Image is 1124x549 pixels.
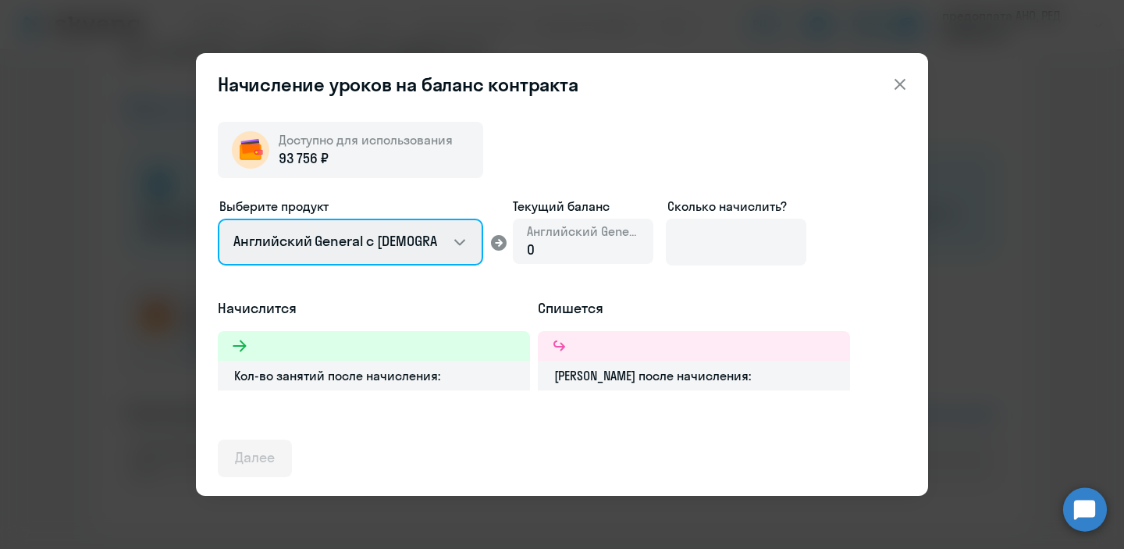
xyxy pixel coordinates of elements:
[667,198,787,214] span: Сколько начислить?
[235,447,275,468] div: Далее
[196,72,928,97] header: Начисление уроков на баланс контракта
[232,131,269,169] img: wallet-circle.png
[538,298,850,319] h5: Спишется
[527,223,639,240] span: Английский General
[513,197,653,216] span: Текущий баланс
[279,132,453,148] span: Доступно для использования
[527,241,535,258] span: 0
[538,361,850,390] div: [PERSON_NAME] после начисления:
[279,148,329,169] span: 93 756 ₽
[219,198,329,214] span: Выберите продукт
[218,298,530,319] h5: Начислится
[218,361,530,390] div: Кол-во занятий после начисления:
[218,440,292,477] button: Далее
